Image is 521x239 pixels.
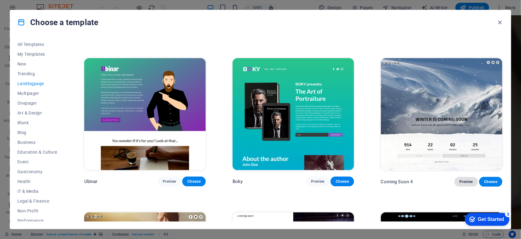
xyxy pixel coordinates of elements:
[17,62,57,66] span: New
[306,177,329,186] button: Preview
[17,71,57,76] span: Trending
[17,128,57,137] button: Blog
[163,179,176,184] span: Preview
[17,91,57,96] span: Multipager
[17,42,57,47] span: All Templates
[187,179,201,184] span: Choose
[182,177,205,186] button: Choose
[233,178,243,185] p: Boky
[5,3,50,16] div: Get Started 3 items remaining, 40% complete
[484,179,497,184] span: Choose
[17,120,57,125] span: Blank
[454,177,478,187] button: Preview
[17,159,57,164] span: Event
[17,189,57,194] span: IT & Media
[17,88,57,98] button: Multipager
[19,7,45,12] div: Get Started
[17,130,57,135] span: Blog
[479,177,502,187] button: Choose
[17,81,57,86] span: Landingpage
[17,169,57,174] span: Gastronomy
[17,216,57,226] button: Performance
[17,186,57,196] button: IT & Media
[17,98,57,108] button: Onepager
[17,206,57,216] button: Non-Profit
[17,59,57,69] button: New
[311,179,324,184] span: Preview
[17,101,57,106] span: Onepager
[17,17,98,27] h4: Choose a template
[381,179,413,185] p: Coming Soon 4
[17,39,57,49] button: All Templates
[17,196,57,206] button: Legal & Finance
[17,199,57,204] span: Legal & Finance
[459,179,473,184] span: Preview
[331,177,354,186] button: Choose
[17,157,57,167] button: Event
[46,1,52,7] div: 3
[17,218,57,223] span: Performance
[233,58,354,170] img: Boky
[17,52,57,57] span: My Templates
[17,137,57,147] button: Business
[17,108,57,118] button: Art & Design
[17,118,57,128] button: Blank
[17,167,57,177] button: Gastronomy
[381,58,502,170] img: Coming Soon 4
[17,208,57,213] span: Non-Profit
[17,147,57,157] button: Education & Culture
[15,204,20,209] button: 1
[17,150,57,155] span: Education & Culture
[17,140,57,145] span: Business
[15,212,20,218] button: 2
[17,179,57,184] span: Health
[84,178,98,185] p: Ubinar
[17,79,57,88] button: Landingpage
[17,49,57,59] button: My Templates
[17,69,57,79] button: Trending
[17,177,57,186] button: Health
[84,58,206,170] img: Ubinar
[335,179,349,184] span: Choose
[158,177,181,186] button: Preview
[17,110,57,115] span: Art & Design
